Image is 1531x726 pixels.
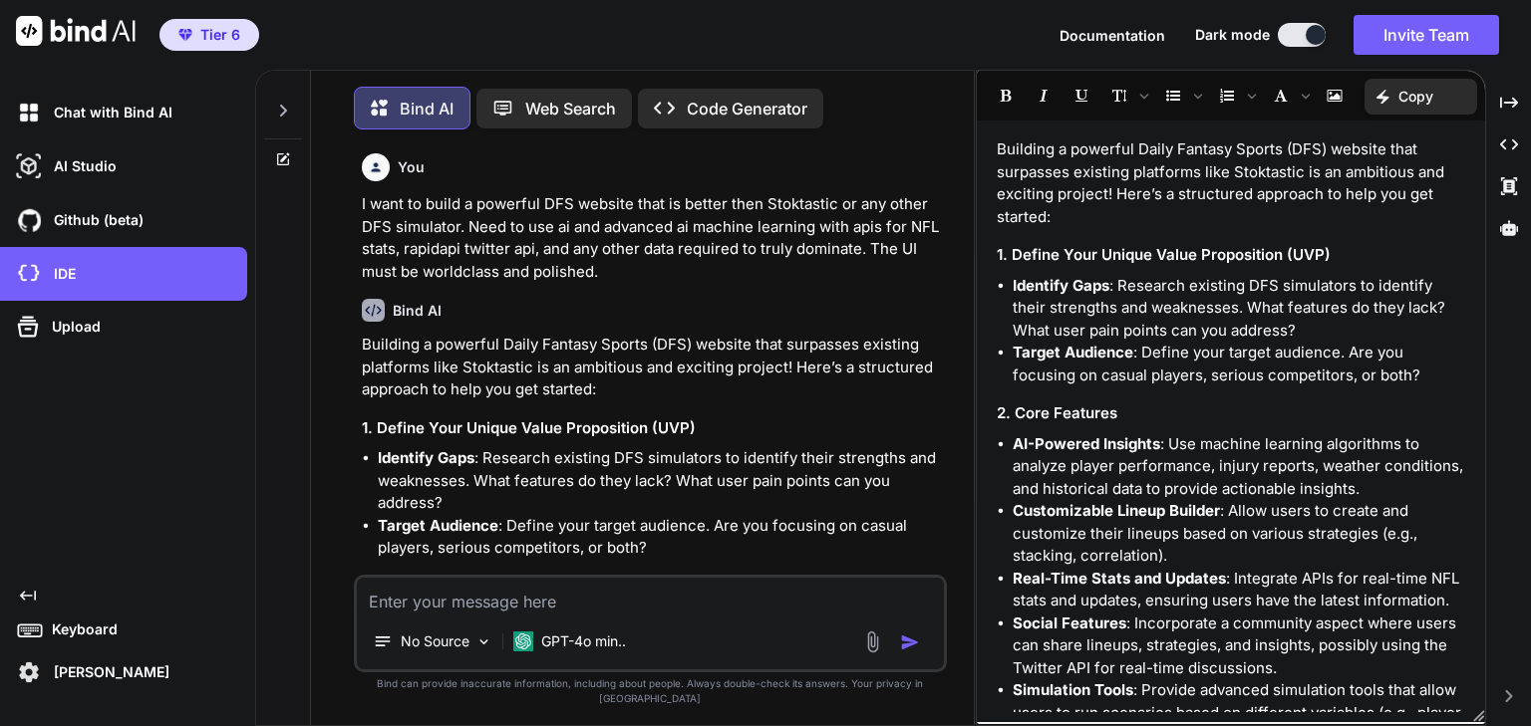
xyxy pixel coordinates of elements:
[393,301,442,321] h6: Bind AI
[362,417,943,440] h3: 1. Define Your Unique Value Proposition (UVP)
[12,257,46,291] img: cloudideIcon
[997,402,1465,425] h3: 2. Core Features
[12,655,46,689] img: settings
[200,25,240,45] span: Tier 6
[44,619,118,639] p: Keyboard
[46,103,172,122] p: Chat with Bind AI
[12,96,46,129] img: darkChat
[1263,79,1315,113] span: Font family
[687,97,807,121] p: Code Generator
[378,447,943,515] li: : Research existing DFS simulators to identify their strengths and weaknesses. What features do t...
[475,633,492,650] img: Pick Models
[997,138,1465,228] p: Building a powerful Daily Fantasy Sports (DFS) website that surpasses existing platforms like Sto...
[988,79,1024,113] span: Bold
[1013,500,1465,568] li: : Allow users to create and customize their lineups based on various strategies (e.g., stacking, ...
[1195,25,1270,45] span: Dark mode
[378,448,474,467] strong: Identify Gaps
[1013,434,1160,453] strong: AI-Powered Insights
[1064,79,1099,113] span: Underline
[1155,79,1207,113] span: Insert Unordered List
[12,203,46,237] img: githubDark
[541,631,626,651] p: GPT-4o min..
[1060,27,1165,44] span: Documentation
[1013,433,1465,501] li: : Use machine learning algorithms to analyze player performance, injury reports, weather conditio...
[46,210,144,230] p: Github (beta)
[44,317,101,337] p: Upload
[400,97,454,121] p: Bind AI
[997,244,1465,267] h3: 1. Define Your Unique Value Proposition (UVP)
[1013,343,1133,362] strong: Target Audience
[1013,275,1465,343] li: : Research existing DFS simulators to identify their strengths and weaknesses. What features do t...
[513,631,533,651] img: GPT-4o mini
[1354,15,1499,55] button: Invite Team
[1013,612,1465,680] li: : Incorporate a community aspect where users can share lineups, strategies, and insights, possibl...
[398,157,425,177] h6: You
[1013,568,1465,612] li: : Integrate APIs for real-time NFL stats and updates, ensuring users have the latest information.
[354,676,947,706] p: Bind can provide inaccurate information, including about people. Always double-check its answers....
[401,631,469,651] p: No Source
[159,19,259,51] button: premiumTier 6
[1209,79,1261,113] span: Insert Ordered List
[525,97,616,121] p: Web Search
[378,515,943,560] li: : Define your target audience. Are you focusing on casual players, serious competitors, or both?
[12,149,46,183] img: darkAi-studio
[1013,613,1126,632] strong: Social Features
[362,193,943,283] p: I want to build a powerful DFS website that is better then Stoktastic or any other DFS simulator....
[1101,79,1153,113] span: Font size
[1013,342,1465,386] li: : Define your target audience. Are you focusing on casual players, serious competitors, or both?
[1398,87,1433,107] p: Copy
[178,29,192,41] img: premium
[861,630,884,653] img: attachment
[1317,79,1353,113] span: Insert Image
[900,632,920,652] img: icon
[1013,501,1220,520] strong: Customizable Lineup Builder
[1013,569,1226,588] strong: Real-Time Stats and Updates
[16,16,136,46] img: Bind AI
[1013,276,1109,295] strong: Identify Gaps
[46,156,117,176] p: AI Studio
[46,264,76,284] p: IDE
[378,516,498,535] strong: Target Audience
[1026,79,1062,113] span: Italic
[46,662,169,682] p: [PERSON_NAME]
[1060,25,1165,46] button: Documentation
[1355,79,1390,113] span: Insert table
[1013,680,1133,699] strong: Simulation Tools
[362,334,943,401] p: Building a powerful Daily Fantasy Sports (DFS) website that surpasses existing platforms like Sto...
